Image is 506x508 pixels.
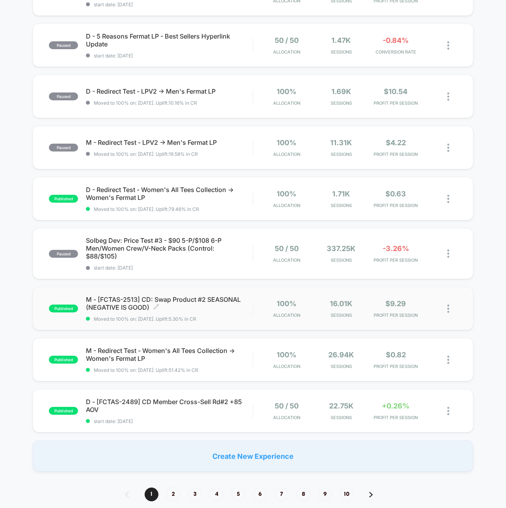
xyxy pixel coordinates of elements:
[49,92,78,100] span: paused
[386,351,406,359] span: $0.82
[273,364,300,369] span: Allocation
[330,299,352,308] span: 16.01k
[277,190,296,198] span: 100%
[332,190,350,198] span: 1.71k
[94,100,197,106] span: Moved to 100% on: [DATE] . Uplift: 10.16% in CR
[277,299,296,308] span: 100%
[231,488,245,501] span: 5
[49,41,78,49] span: paused
[275,488,288,501] span: 7
[273,415,300,420] span: Allocation
[316,49,366,55] span: Sessions
[86,398,253,414] span: D - [FCTAS-2489] CD Member Cross-Sell Rd#2 +85 AOV
[383,244,409,253] span: -3.26%
[370,364,421,369] span: PROFIT PER SESSION
[86,2,253,7] span: start date: [DATE]
[384,87,407,96] span: $10.54
[166,488,180,501] span: 2
[447,92,449,101] img: close
[49,305,78,312] span: published
[370,203,421,208] span: PROFIT PER SESSION
[275,402,299,410] span: 50 / 50
[370,49,421,55] span: CONVERSION RATE
[331,36,351,44] span: 1.47k
[86,418,253,424] span: start date: [DATE]
[383,36,409,44] span: -0.84%
[331,87,351,96] span: 1.69k
[316,415,366,420] span: Sessions
[369,492,373,497] img: pagination forward
[327,244,355,253] span: 337.25k
[330,139,352,147] span: 11.31k
[273,312,300,318] span: Allocation
[86,296,253,311] span: M - [FCTAS-2513] CD: Swap Product #2 SEASONAL (NEGATIVE IS GOOD)
[86,32,253,48] span: D - 5 Reasons Fermat LP - Best Sellers Hyperlink Update
[94,151,198,157] span: Moved to 100% on: [DATE] . Uplift: 19.58% in CR
[49,407,78,415] span: published
[385,190,406,198] span: $0.63
[273,203,300,208] span: Allocation
[275,244,299,253] span: 50 / 50
[94,316,196,322] span: Moved to 100% on: [DATE] . Uplift: 5.30% in CR
[447,305,449,313] img: close
[370,312,421,318] span: PROFIT PER SESSION
[273,151,300,157] span: Allocation
[86,347,253,362] span: M - Redirect Test - Women's All Tees Collection -> Women's Fermat LP
[210,488,223,501] span: 4
[385,299,406,308] span: $9.29
[447,407,449,415] img: close
[86,87,253,95] span: D - Redirect Test - LPV2 -> Men's Fermat LP
[94,367,198,373] span: Moved to 100% on: [DATE] . Uplift: 51.42% in CR
[329,402,353,410] span: 22.75k
[370,151,421,157] span: PROFIT PER SESSION
[94,206,199,212] span: Moved to 100% on: [DATE] . Uplift: 79.46% in CR
[447,249,449,258] img: close
[316,364,366,369] span: Sessions
[370,257,421,263] span: PROFIT PER SESSION
[86,186,253,201] span: D - Redirect Test - Women's All Tees Collection -> Women's Fermat LP
[447,356,449,364] img: close
[316,203,366,208] span: Sessions
[316,257,366,263] span: Sessions
[370,100,421,106] span: PROFIT PER SESSION
[253,488,267,501] span: 6
[145,488,158,501] span: 1
[49,144,78,151] span: paused
[340,488,353,501] span: 10
[277,351,296,359] span: 100%
[49,250,78,258] span: paused
[447,195,449,203] img: close
[33,440,473,472] div: Create New Experience
[447,144,449,152] img: close
[273,257,300,263] span: Allocation
[86,53,253,59] span: start date: [DATE]
[382,402,409,410] span: +0.26%
[86,265,253,271] span: start date: [DATE]
[273,49,300,55] span: Allocation
[49,356,78,364] span: published
[86,139,253,146] span: M - Redirect Test - LPV2 -> Men's Fermat LP
[328,351,354,359] span: 26.94k
[277,87,296,96] span: 100%
[188,488,202,501] span: 3
[273,100,300,106] span: Allocation
[49,195,78,203] span: published
[370,415,421,420] span: PROFIT PER SESSION
[86,236,253,260] span: Solbeg Dev: Price Test #3 - $90 5-P/$108 6-P Men/Women Crew/V-Neck Packs (Control: $88/$105)
[316,151,366,157] span: Sessions
[386,139,406,147] span: $4.22
[296,488,310,501] span: 8
[275,36,299,44] span: 50 / 50
[318,488,332,501] span: 9
[316,100,366,106] span: Sessions
[316,312,366,318] span: Sessions
[447,41,449,50] img: close
[277,139,296,147] span: 100%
